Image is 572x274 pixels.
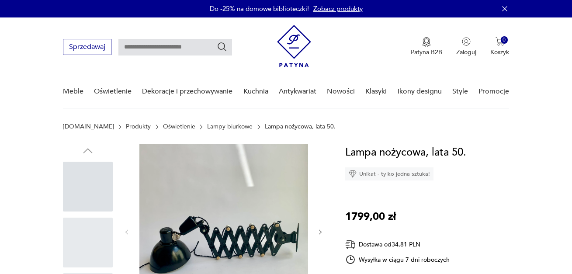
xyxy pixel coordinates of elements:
a: Ikony designu [398,75,442,108]
a: Ikona medaluPatyna B2B [411,37,442,56]
div: Dostawa od 34,81 PLN [345,239,450,250]
p: Patyna B2B [411,48,442,56]
button: Szukaj [217,42,227,52]
img: Ikona medalu [422,37,431,47]
img: Ikonka użytkownika [462,37,471,46]
button: Zaloguj [456,37,476,56]
img: Patyna - sklep z meblami i dekoracjami vintage [277,25,311,67]
a: Oświetlenie [163,123,195,130]
p: 1799,00 zł [345,208,396,225]
img: Ikona dostawy [345,239,356,250]
a: Meble [63,75,83,108]
a: Zobacz produkty [313,4,363,13]
a: Produkty [126,123,151,130]
a: Style [452,75,468,108]
div: Wysyłka w ciągu 7 dni roboczych [345,254,450,265]
button: Sprzedawaj [63,39,111,55]
a: Nowości [327,75,355,108]
img: Ikona diamentu [349,170,357,178]
a: Lampy biurkowe [207,123,253,130]
p: Do -25% na domowe biblioteczki! [210,4,309,13]
p: Zaloguj [456,48,476,56]
div: Unikat - tylko jedna sztuka! [345,167,433,180]
button: 0Koszyk [490,37,509,56]
a: Antykwariat [279,75,316,108]
a: Promocje [478,75,509,108]
p: Koszyk [490,48,509,56]
div: 0 [501,36,508,44]
a: [DOMAIN_NAME] [63,123,114,130]
p: Lampa nożycowa, lata 50. [265,123,336,130]
a: Kuchnia [243,75,268,108]
button: Patyna B2B [411,37,442,56]
h1: Lampa nożycowa, lata 50. [345,144,466,161]
img: Ikona koszyka [496,37,504,46]
a: Sprzedawaj [63,45,111,51]
a: Dekoracje i przechowywanie [142,75,232,108]
a: Klasyki [365,75,387,108]
a: Oświetlenie [94,75,132,108]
